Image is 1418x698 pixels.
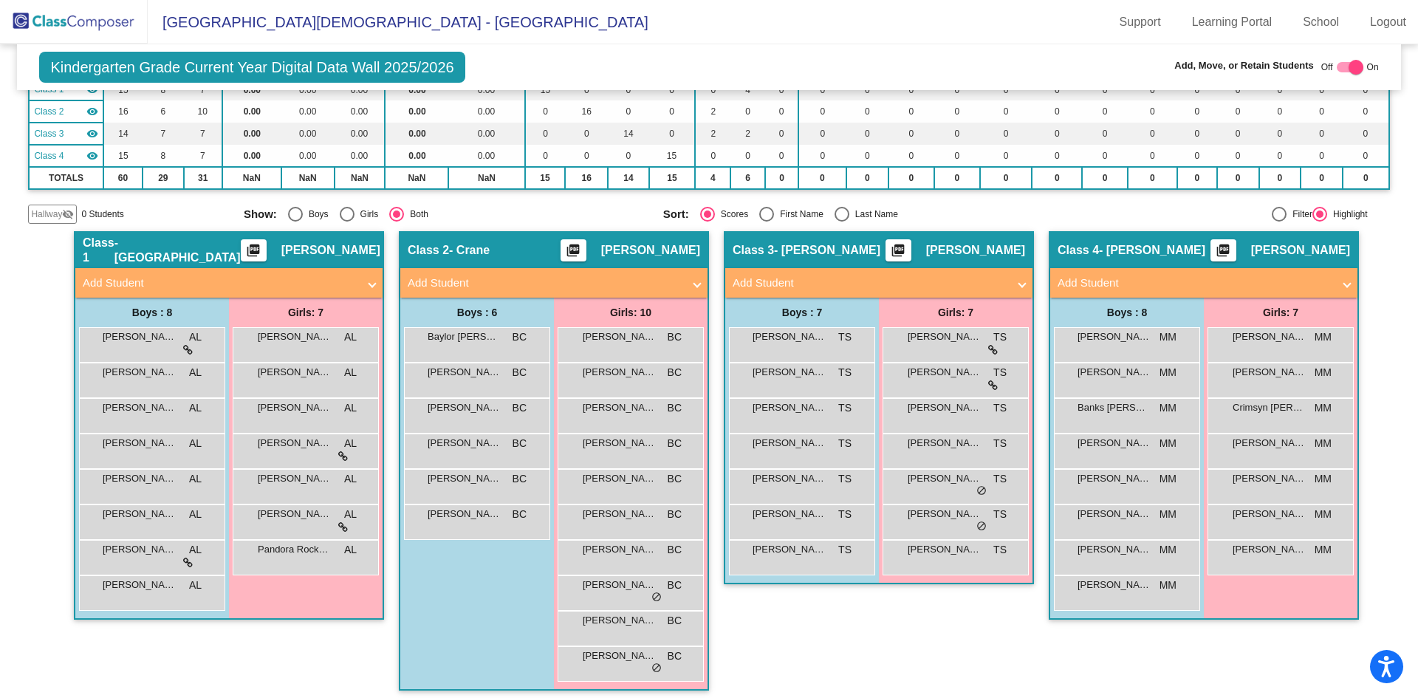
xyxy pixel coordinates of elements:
td: TOTALS [29,167,103,189]
td: 0.00 [385,145,448,167]
span: [PERSON_NAME] [753,471,826,486]
span: [PERSON_NAME] [103,471,177,486]
td: 0 [525,145,566,167]
td: 0 [888,167,934,189]
span: TS [993,471,1007,487]
td: 0 [980,100,1032,123]
div: Boys : 8 [75,298,229,327]
span: BC [513,507,527,522]
td: 0.00 [222,145,281,167]
td: 0 [765,145,798,167]
td: 10 [184,100,223,123]
td: 0 [798,100,846,123]
span: [PERSON_NAME] [908,365,982,380]
span: AL [344,365,357,380]
span: [PERSON_NAME] [583,436,657,451]
span: Sort: [663,208,689,221]
span: [PERSON_NAME] [1078,542,1151,557]
span: [PERSON_NAME] [PERSON_NAME] [753,365,826,380]
mat-icon: picture_as_pdf [244,243,262,264]
td: 7 [184,145,223,167]
td: 0 [1128,167,1177,189]
span: BC [513,329,527,345]
span: AL [344,436,357,451]
span: [PERSON_NAME] [PERSON_NAME] [428,436,501,451]
td: 0 [1343,123,1389,145]
td: 0 [525,123,566,145]
span: BC [513,436,527,451]
span: [PERSON_NAME] [583,400,657,415]
span: [PERSON_NAME] [1078,578,1151,592]
span: - [GEOGRAPHIC_DATA] [114,236,241,265]
span: TS [838,542,852,558]
span: [PERSON_NAME] [1233,507,1306,521]
mat-expansion-panel-header: Add Student [1050,268,1357,298]
td: 0 [798,123,846,145]
span: [PERSON_NAME] [601,243,700,258]
td: 0 [525,100,566,123]
td: 0 [1177,123,1217,145]
a: School [1291,10,1351,34]
td: 0 [1301,145,1343,167]
span: TS [838,365,852,380]
a: Learning Portal [1180,10,1284,34]
div: Last Name [849,208,898,221]
td: 0.00 [448,100,524,123]
span: [PERSON_NAME] [926,243,1025,258]
td: NaN [448,167,524,189]
span: BC [668,471,682,487]
span: [PERSON_NAME] [583,578,657,592]
td: 0 [565,145,608,167]
mat-icon: visibility_off [62,208,74,220]
mat-icon: picture_as_pdf [889,243,907,264]
div: Boys : 6 [400,298,554,327]
span: AL [189,400,202,416]
td: 0 [934,123,980,145]
td: 4 [695,167,730,189]
span: [PERSON_NAME] [753,507,826,521]
mat-radio-group: Select an option [244,207,652,222]
td: 0 [1082,145,1127,167]
mat-icon: visibility [86,128,98,140]
span: TS [993,542,1007,558]
span: MM [1315,436,1332,451]
span: AL [344,507,357,522]
span: [PERSON_NAME] [583,365,657,380]
span: [PERSON_NAME] [258,329,332,344]
mat-panel-title: Add Student [408,275,682,292]
td: 0 [934,100,980,123]
td: 0 [1082,167,1127,189]
span: Show: [244,208,277,221]
td: 0 [1259,123,1301,145]
div: Boys : 8 [1050,298,1204,327]
span: [PERSON_NAME] [258,507,332,521]
td: 7 [184,123,223,145]
span: TS [838,329,852,345]
span: Crimsyn [PERSON_NAME] [1233,400,1306,415]
span: - [PERSON_NAME] [1099,243,1205,258]
span: [PERSON_NAME] [103,436,177,451]
span: AL [189,542,202,558]
span: Class 2 [34,105,64,118]
span: TS [993,329,1007,345]
mat-expansion-panel-header: Add Student [400,268,708,298]
td: 0 [1032,167,1082,189]
span: [PERSON_NAME] [1233,436,1306,451]
td: 16 [103,100,143,123]
td: 0 [1082,123,1127,145]
span: [PERSON_NAME] [281,243,380,258]
td: NaN [222,167,281,189]
span: MM [1315,400,1332,416]
span: AL [344,471,357,487]
span: BC [668,578,682,593]
span: [PERSON_NAME] [1078,507,1151,521]
td: 0 [1343,100,1389,123]
mat-icon: visibility [86,106,98,117]
td: 0.00 [335,100,386,123]
td: 0 [846,100,889,123]
span: [PERSON_NAME] [PERSON_NAME] [753,436,826,451]
td: 14 [608,167,649,189]
span: [PERSON_NAME] [258,365,332,380]
td: 0.00 [222,123,281,145]
td: 16 [565,167,608,189]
